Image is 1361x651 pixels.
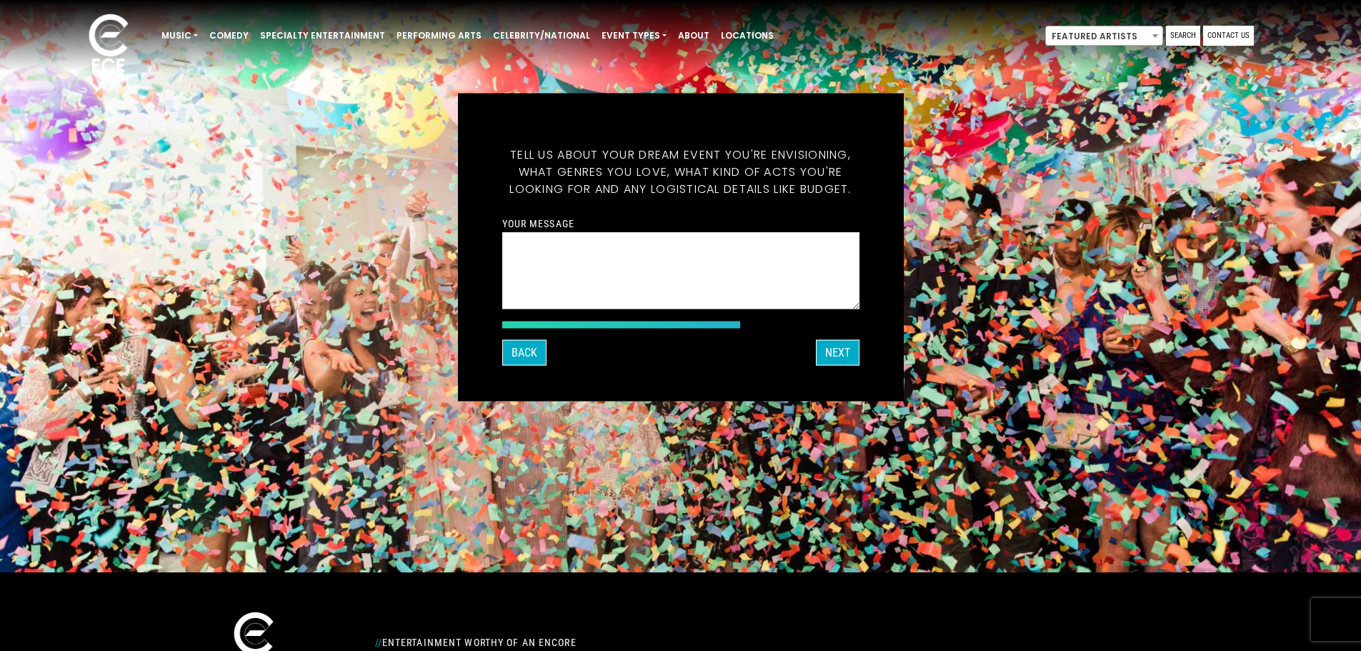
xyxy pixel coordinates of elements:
a: Search [1166,26,1200,46]
a: Specialty Entertainment [254,24,391,48]
h5: Tell us about your dream event you're envisioning, what genres you love, what kind of acts you're... [502,129,859,214]
a: Contact Us [1203,26,1254,46]
span: Featured Artists [1045,26,1163,46]
a: Music [156,24,204,48]
button: Back [502,339,547,365]
a: Performing Arts [391,24,487,48]
img: ece_new_logo_whitev2-1.png [73,10,144,79]
a: Locations [715,24,779,48]
span: Featured Artists [1046,26,1162,46]
a: Event Types [596,24,672,48]
button: Next [816,339,859,365]
a: Celebrity/National [487,24,596,48]
a: Comedy [204,24,254,48]
label: Your message [502,217,574,229]
a: About [672,24,715,48]
span: // [375,637,382,648]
